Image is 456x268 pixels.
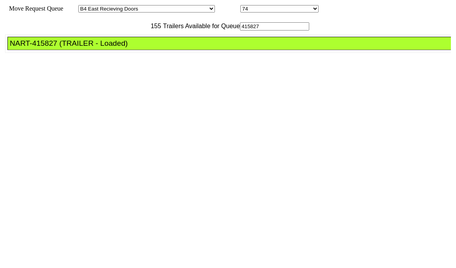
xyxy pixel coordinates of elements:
[240,22,309,31] input: Filter Available Trailers
[65,5,77,12] span: Area
[10,39,456,48] div: NART-415827 (TRAILER - Loaded)
[5,5,63,12] span: Move Request Queue
[147,23,161,29] span: 155
[161,23,240,29] span: Trailers Available for Queue
[216,5,239,12] span: Location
